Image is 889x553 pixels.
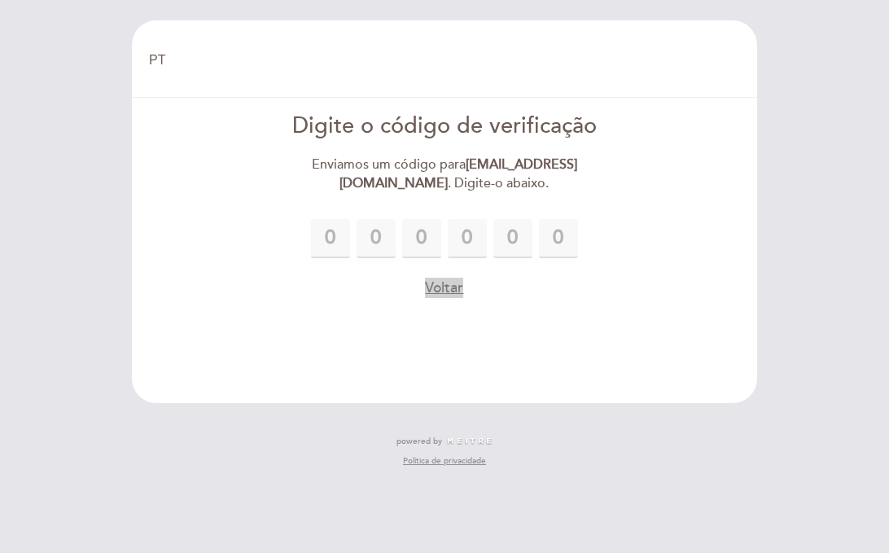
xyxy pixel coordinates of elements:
a: powered by [396,436,493,447]
div: Digite o código de verificação [258,111,632,143]
input: 0 [493,219,532,258]
input: 0 [311,219,350,258]
input: 0 [402,219,441,258]
input: 0 [539,219,578,258]
input: 0 [357,219,396,258]
div: Enviamos um código para . Digite-o abaixo. [258,156,632,193]
a: Política de privacidade [403,455,486,467]
span: powered by [396,436,442,447]
strong: [EMAIL_ADDRESS][DOMAIN_NAME] [339,156,577,191]
input: 0 [448,219,487,258]
img: MEITRE [446,437,493,445]
button: Voltar [425,278,463,298]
